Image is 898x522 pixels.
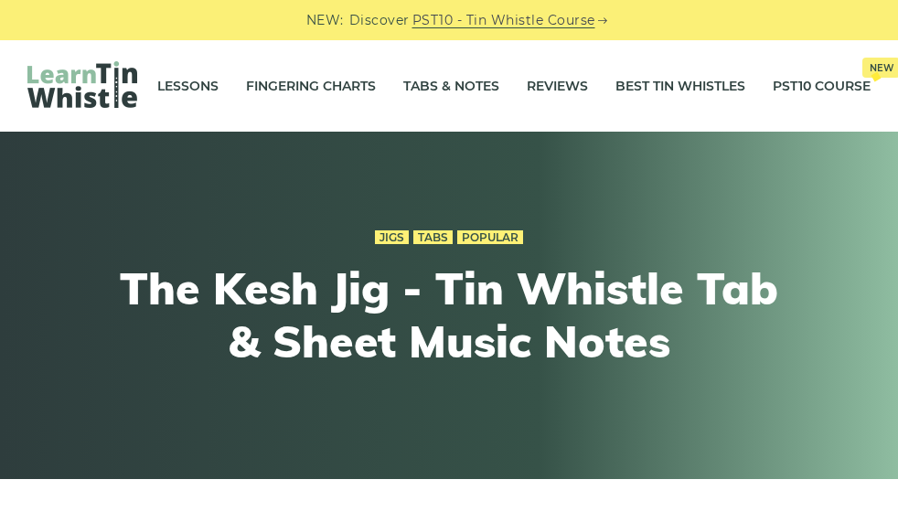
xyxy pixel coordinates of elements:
[157,63,219,109] a: Lessons
[246,63,376,109] a: Fingering Charts
[403,63,499,109] a: Tabs & Notes
[457,230,523,245] a: Popular
[527,63,588,109] a: Reviews
[27,61,137,108] img: LearnTinWhistle.com
[413,230,453,245] a: Tabs
[375,230,409,245] a: Jigs
[112,262,786,368] h1: The Kesh Jig - Tin Whistle Tab & Sheet Music Notes
[773,63,871,109] a: PST10 CourseNew
[615,63,745,109] a: Best Tin Whistles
